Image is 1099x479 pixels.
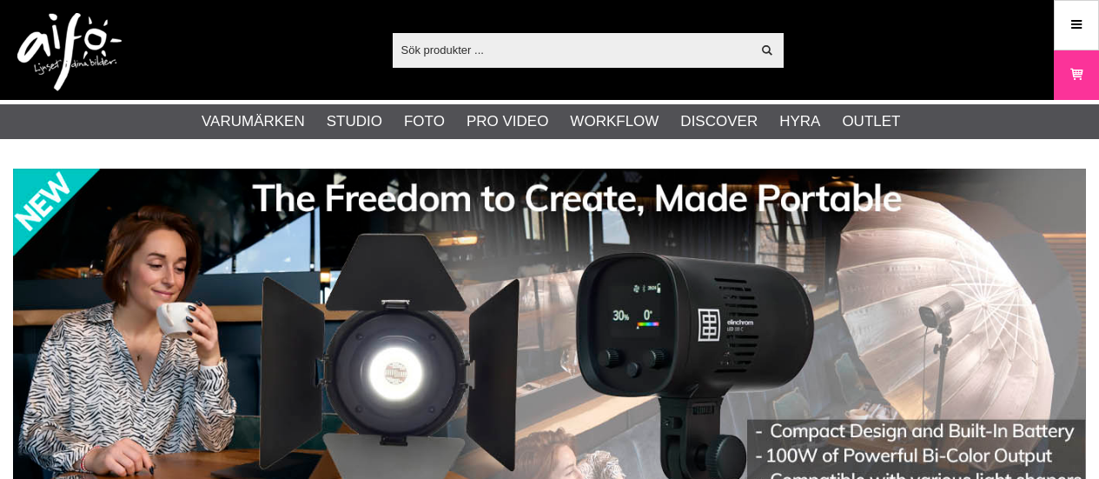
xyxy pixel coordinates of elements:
a: Varumärken [202,110,305,133]
a: Pro Video [467,110,548,133]
a: Hyra [779,110,820,133]
a: Discover [680,110,758,133]
img: logo.png [17,13,122,91]
a: Studio [327,110,382,133]
a: Foto [404,110,445,133]
a: Workflow [570,110,659,133]
input: Sök produkter ... [393,37,751,63]
a: Outlet [842,110,900,133]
